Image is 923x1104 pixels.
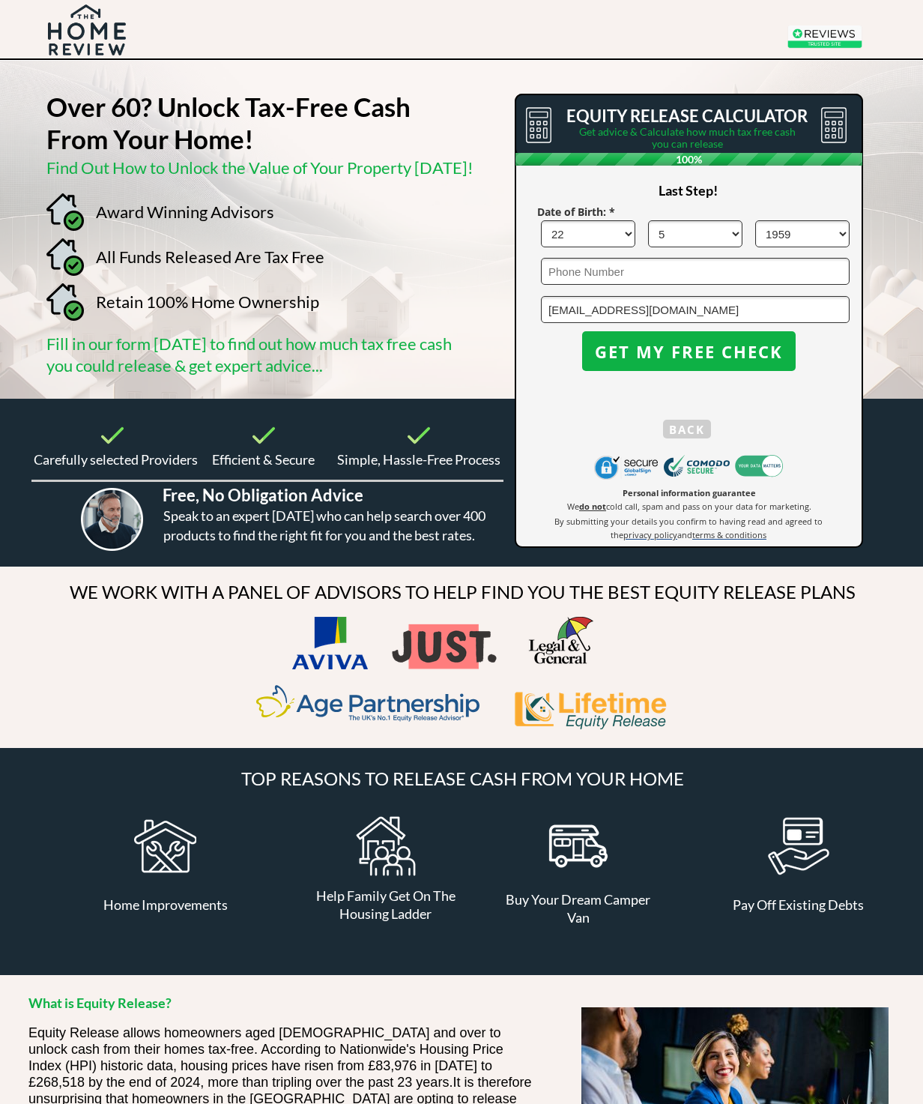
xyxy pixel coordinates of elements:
[623,528,677,540] a: privacy policy
[28,1025,503,1073] span: Equity Release allows homeowners aged [DEMOGRAPHIC_DATA] and over to unlock cash from their homes...
[659,182,718,199] span: Last Step!
[663,420,711,438] button: BACK
[623,487,756,498] span: Personal information guarantee
[96,292,319,312] span: Retain 100% Home Ownership
[28,995,172,1011] strong: What is Equity Release?
[28,1058,492,1090] span: ousing prices have risen from £83,976 in [DATE] to £268,518 by the end of 2024, more than triplin...
[554,516,823,540] span: By submitting your details you confirm to having read and agreed to the
[103,896,228,913] span: Home Improvements
[663,420,711,439] span: BACK
[46,157,473,178] span: Find Out How to Unlock the Value of Your Property [DATE]!
[582,331,796,371] button: GET MY FREE CHECK
[515,153,862,166] span: 100%
[316,887,456,922] span: Help Family Get On The Housing Ladder
[46,91,411,154] strong: Over 60? Unlock Tax-Free Cash From Your Home!
[212,451,315,468] span: Efficient & Secure
[582,342,796,361] span: GET MY FREE CHECK
[733,896,864,913] span: Pay Off Existing Debts
[46,334,452,375] span: Fill in our form [DATE] to find out how much tax free cash you could release & get expert advice...
[541,258,850,285] input: Phone Number
[692,528,766,540] a: terms & conditions
[34,451,198,468] span: Carefully selected Providers
[70,581,856,603] span: WE WORK WITH A PANEL OF ADVISORS TO HELP FIND YOU THE BEST EQUITY RELEASE PLANS
[567,501,811,512] span: We cold call, spam and pass on your data for marketing.
[692,529,766,540] span: terms & conditions
[241,767,684,789] span: TOP REASONS TO RELEASE CASH FROM YOUR HOME
[623,529,677,540] span: privacy policy
[96,247,324,267] span: All Funds Released Are Tax Free
[537,205,615,219] span: Date of Birth: *
[579,125,796,150] span: Get advice & Calculate how much tax free cash you can release
[96,202,274,222] span: Award Winning Advisors
[506,891,650,926] span: Buy Your Dream Camper Van
[579,501,606,512] strong: do not
[163,485,363,505] span: Free, No Obligation Advice
[677,529,692,540] span: and
[337,451,500,468] span: Simple, Hassle-Free Process
[541,296,850,323] input: Email
[163,507,485,543] span: Speak to an expert [DATE] who can help search over 400 products to find the right fit for you and...
[566,106,808,126] span: EQUITY RELEASE CALCULATOR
